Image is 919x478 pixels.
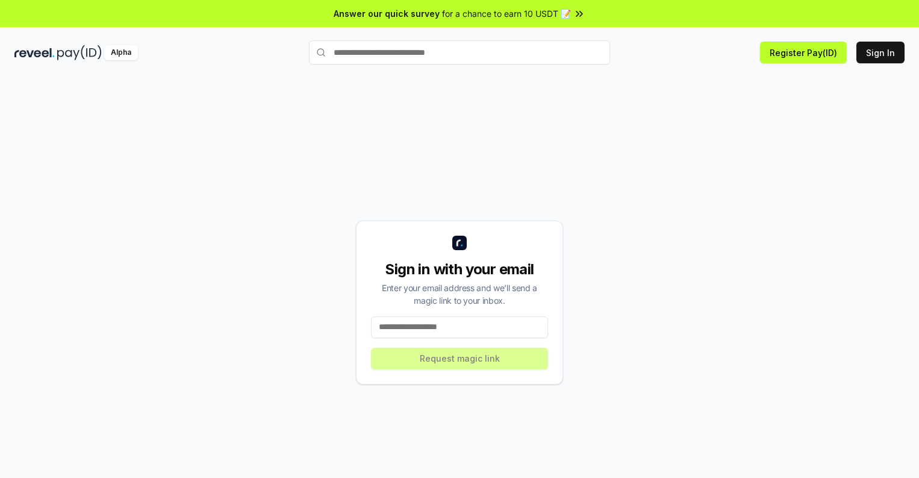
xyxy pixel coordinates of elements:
span: Answer our quick survey [334,7,440,20]
img: pay_id [57,45,102,60]
button: Register Pay(ID) [760,42,847,63]
img: reveel_dark [14,45,55,60]
img: logo_small [452,236,467,250]
button: Sign In [856,42,905,63]
div: Enter your email address and we’ll send a magic link to your inbox. [371,281,548,307]
div: Alpha [104,45,138,60]
div: Sign in with your email [371,260,548,279]
span: for a chance to earn 10 USDT 📝 [442,7,571,20]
